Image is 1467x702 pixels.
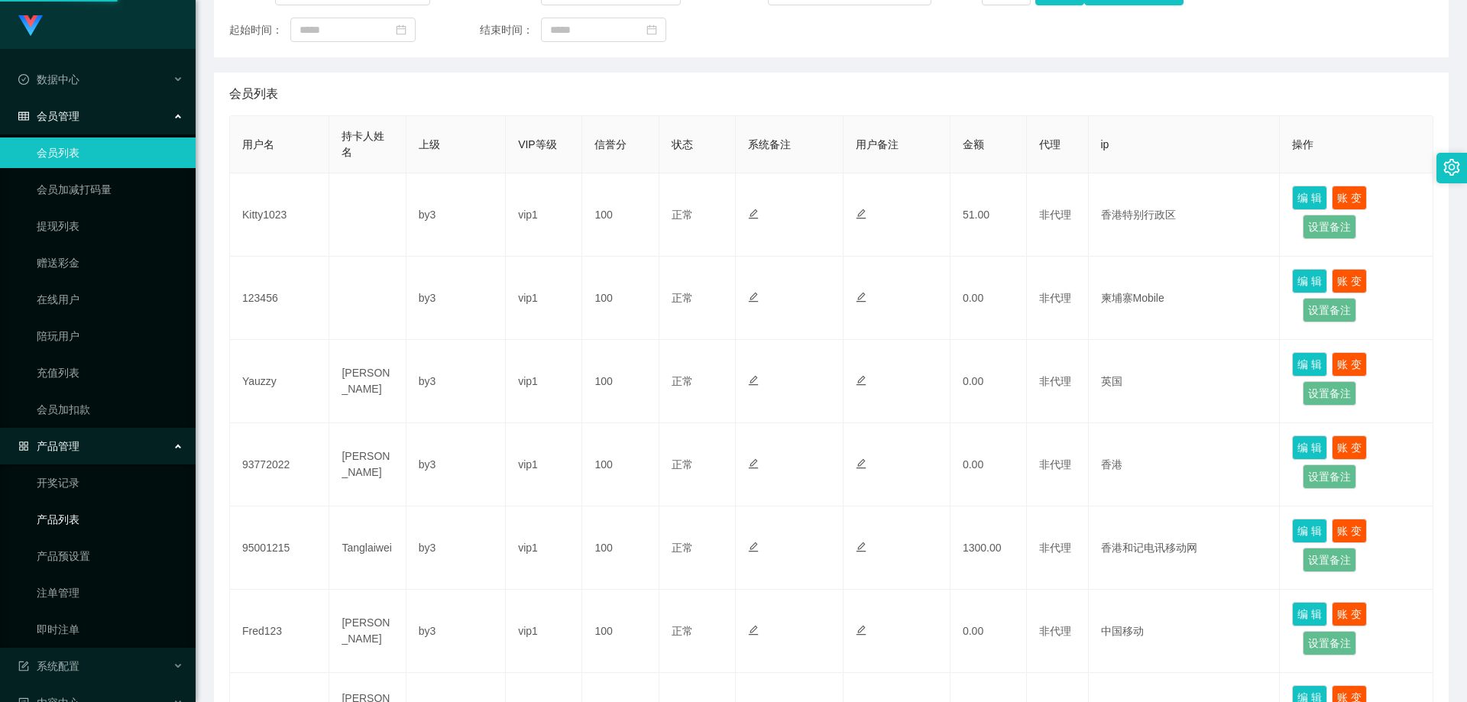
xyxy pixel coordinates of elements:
span: 结束时间： [480,22,541,38]
td: 香港 [1089,423,1281,506]
td: 柬埔寨Mobile [1089,257,1281,340]
span: 正常 [672,458,693,471]
button: 账 变 [1332,352,1367,377]
i: 图标: edit [748,375,759,386]
button: 编 辑 [1292,269,1327,293]
span: VIP等级 [518,138,557,150]
span: 产品管理 [18,440,79,452]
a: 赠送彩金 [37,247,183,278]
td: vip1 [506,173,582,257]
i: 图标: edit [856,625,866,636]
i: 图标: form [18,661,29,671]
i: 图标: appstore-o [18,441,29,451]
button: 设置备注 [1303,298,1356,322]
a: 注单管理 [37,577,183,608]
i: 图标: edit [856,375,866,386]
a: 陪玩用户 [37,321,183,351]
td: [PERSON_NAME] [329,423,406,506]
span: 金额 [963,138,984,150]
i: 图标: edit [856,458,866,469]
button: 设置备注 [1303,381,1356,406]
td: 123456 [230,257,329,340]
span: 信誉分 [594,138,627,150]
td: 100 [582,590,659,673]
span: 操作 [1292,138,1313,150]
td: 0.00 [950,340,1027,423]
a: 会员加减打码量 [37,174,183,205]
td: vip1 [506,340,582,423]
span: 上级 [419,138,440,150]
span: 正常 [672,375,693,387]
span: 状态 [672,138,693,150]
img: logo.9652507e.png [18,15,43,37]
span: 代理 [1039,138,1061,150]
td: by3 [406,506,506,590]
td: 100 [582,257,659,340]
td: 中国移动 [1089,590,1281,673]
td: [PERSON_NAME] [329,590,406,673]
span: 正常 [672,292,693,304]
td: 93772022 [230,423,329,506]
span: 非代理 [1039,209,1071,221]
td: 51.00 [950,173,1027,257]
span: 正常 [672,625,693,637]
td: [PERSON_NAME] [329,340,406,423]
span: 非代理 [1039,542,1071,554]
span: 持卡人姓名 [342,130,384,158]
button: 编 辑 [1292,186,1327,210]
a: 提现列表 [37,211,183,241]
span: 非代理 [1039,625,1071,637]
td: 100 [582,423,659,506]
span: 非代理 [1039,375,1071,387]
span: 起始时间： [229,22,290,38]
i: 图标: check-circle-o [18,74,29,85]
span: 用户名 [242,138,274,150]
button: 账 变 [1332,519,1367,543]
a: 会员加扣款 [37,394,183,425]
td: by3 [406,590,506,673]
button: 编 辑 [1292,602,1327,626]
a: 开奖记录 [37,467,183,498]
i: 图标: edit [856,542,866,552]
i: 图标: edit [748,209,759,219]
td: Tanglaiwei [329,506,406,590]
button: 账 变 [1332,435,1367,460]
button: 设置备注 [1303,464,1356,489]
td: 0.00 [950,590,1027,673]
a: 产品预设置 [37,541,183,571]
span: 系统备注 [748,138,791,150]
button: 编 辑 [1292,435,1327,460]
td: Kitty1023 [230,173,329,257]
i: 图标: edit [748,625,759,636]
button: 编 辑 [1292,519,1327,543]
td: 95001215 [230,506,329,590]
td: vip1 [506,423,582,506]
td: by3 [406,173,506,257]
i: 图标: edit [748,458,759,469]
button: 账 变 [1332,602,1367,626]
span: 用户备注 [856,138,899,150]
td: vip1 [506,257,582,340]
td: by3 [406,257,506,340]
span: 系统配置 [18,660,79,672]
td: 0.00 [950,257,1027,340]
span: 正常 [672,542,693,554]
i: 图标: edit [856,209,866,219]
td: by3 [406,423,506,506]
i: 图标: edit [748,542,759,552]
td: 100 [582,173,659,257]
span: 会员管理 [18,110,79,122]
td: Fred123 [230,590,329,673]
a: 在线用户 [37,284,183,315]
i: 图标: setting [1443,159,1460,176]
button: 账 变 [1332,269,1367,293]
a: 充值列表 [37,357,183,388]
i: 图标: edit [748,292,759,302]
a: 会员列表 [37,137,183,168]
td: vip1 [506,590,582,673]
button: 设置备注 [1303,631,1356,655]
span: 正常 [672,209,693,221]
button: 账 变 [1332,186,1367,210]
i: 图标: edit [856,292,866,302]
td: 香港特别行政区 [1089,173,1281,257]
